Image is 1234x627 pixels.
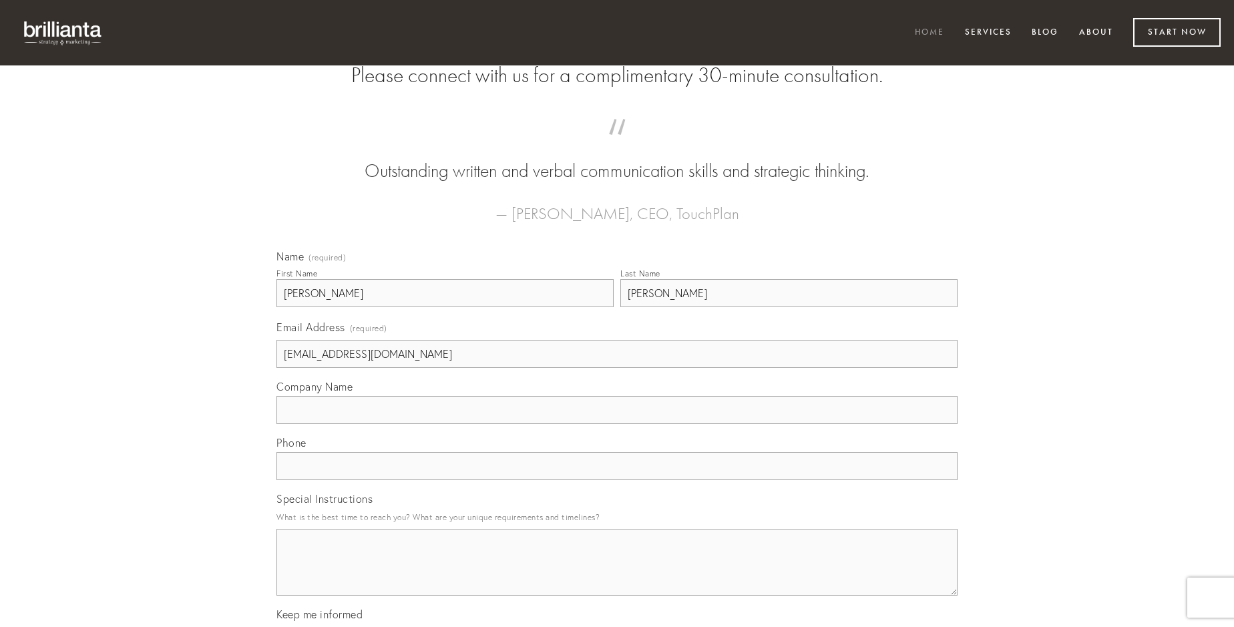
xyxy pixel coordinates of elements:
[276,508,958,526] p: What is the best time to reach you? What are your unique requirements and timelines?
[276,436,306,449] span: Phone
[276,321,345,334] span: Email Address
[1070,22,1122,44] a: About
[276,608,363,621] span: Keep me informed
[298,132,936,158] span: “
[276,63,958,88] h2: Please connect with us for a complimentary 30-minute consultation.
[298,184,936,227] figcaption: — [PERSON_NAME], CEO, TouchPlan
[308,254,346,262] span: (required)
[906,22,953,44] a: Home
[276,492,373,505] span: Special Instructions
[620,268,660,278] div: Last Name
[956,22,1020,44] a: Services
[276,250,304,263] span: Name
[1023,22,1067,44] a: Blog
[276,268,317,278] div: First Name
[350,319,387,337] span: (required)
[13,13,114,52] img: brillianta - research, strategy, marketing
[1133,18,1221,47] a: Start Now
[298,132,936,184] blockquote: Outstanding written and verbal communication skills and strategic thinking.
[276,380,353,393] span: Company Name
